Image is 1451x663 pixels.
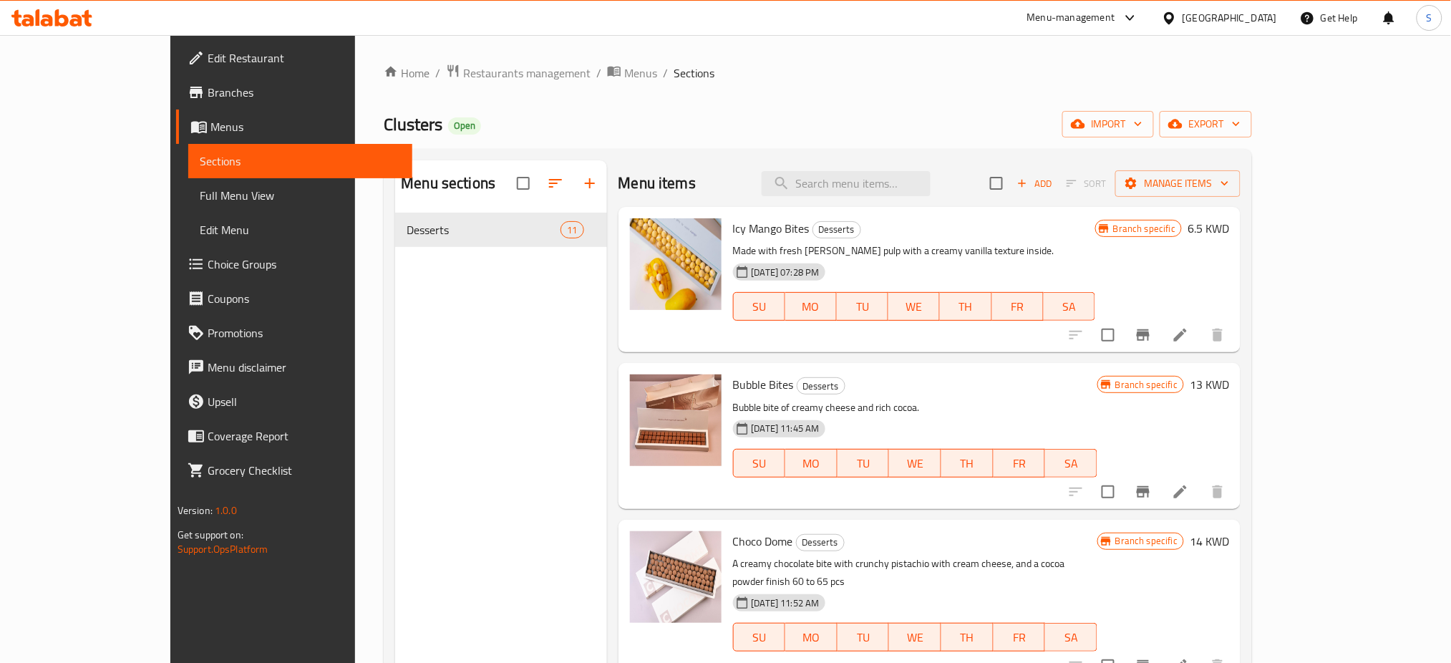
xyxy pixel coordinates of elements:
[200,187,402,204] span: Full Menu View
[407,221,560,238] div: Desserts
[200,221,402,238] span: Edit Menu
[561,223,583,237] span: 11
[1183,10,1277,26] div: [GEOGRAPHIC_DATA]
[797,534,844,551] span: Desserts
[1172,483,1189,500] a: Edit menu item
[573,166,607,200] button: Add section
[895,453,936,474] span: WE
[733,292,785,321] button: SU
[1015,175,1054,192] span: Add
[791,627,832,648] span: MO
[894,296,934,317] span: WE
[395,207,606,253] nav: Menu sections
[395,213,606,247] div: Desserts11
[176,75,413,110] a: Branches
[1049,296,1090,317] span: SA
[994,449,1046,478] button: FR
[812,221,861,238] div: Desserts
[843,627,884,648] span: TU
[1093,320,1123,350] span: Select to update
[1107,222,1181,236] span: Branch specific
[1051,627,1092,648] span: SA
[188,178,413,213] a: Full Menu View
[446,64,591,82] a: Restaurants management
[1051,453,1092,474] span: SA
[785,292,837,321] button: MO
[1045,449,1097,478] button: SA
[1011,173,1057,195] button: Add
[208,427,402,445] span: Coverage Report
[178,540,268,558] a: Support.OpsPlatform
[435,64,440,82] li: /
[746,596,825,610] span: [DATE] 11:52 AM
[981,168,1011,198] span: Select section
[384,108,442,140] span: Clusters
[733,399,1097,417] p: Bubble bite of creamy cheese and rich cocoa.
[733,374,794,395] span: Bubble Bites
[994,623,1046,652] button: FR
[1110,378,1183,392] span: Branch specific
[200,153,402,170] span: Sections
[1171,115,1241,133] span: export
[1011,173,1057,195] span: Add item
[401,173,495,194] h2: Menu sections
[1200,475,1235,509] button: delete
[1115,170,1241,197] button: Manage items
[176,110,413,144] a: Menus
[208,324,402,342] span: Promotions
[538,166,573,200] span: Sort sections
[941,623,994,652] button: TH
[797,378,845,395] span: Desserts
[992,292,1044,321] button: FR
[888,292,940,321] button: WE
[733,449,786,478] button: SU
[176,41,413,75] a: Edit Restaurant
[1044,292,1095,321] button: SA
[630,531,722,623] img: Choco Dome
[596,64,601,82] li: /
[208,256,402,273] span: Choice Groups
[1062,111,1154,137] button: import
[1074,115,1142,133] span: import
[1045,623,1097,652] button: SA
[733,555,1097,591] p: A creamy chocolate bite with crunchy pistachio with cream cheese, and a cocoa powder finish 60 to...
[889,623,941,652] button: WE
[1172,326,1189,344] a: Edit menu item
[733,242,1095,260] p: Made with fresh [PERSON_NAME] pulp with a creamy vanilla texture inside.
[176,384,413,419] a: Upsell
[797,377,845,395] div: Desserts
[998,296,1038,317] span: FR
[1027,9,1115,26] div: Menu-management
[210,118,402,135] span: Menus
[176,350,413,384] a: Menu disclaimer
[895,627,936,648] span: WE
[947,627,988,648] span: TH
[813,221,860,238] span: Desserts
[1126,318,1160,352] button: Branch-specific-item
[208,393,402,410] span: Upsell
[208,462,402,479] span: Grocery Checklist
[1427,10,1432,26] span: S
[889,449,941,478] button: WE
[791,453,832,474] span: MO
[188,213,413,247] a: Edit Menu
[208,49,402,67] span: Edit Restaurant
[999,627,1040,648] span: FR
[796,534,845,551] div: Desserts
[762,171,931,196] input: search
[941,449,994,478] button: TH
[746,422,825,435] span: [DATE] 11:45 AM
[663,64,668,82] li: /
[176,419,413,453] a: Coverage Report
[1200,318,1235,352] button: delete
[947,453,988,474] span: TH
[176,316,413,350] a: Promotions
[838,623,890,652] button: TU
[1190,374,1229,395] h6: 13 KWD
[176,281,413,316] a: Coupons
[1093,477,1123,507] span: Select to update
[733,218,810,239] span: Icy Mango Bites
[176,453,413,488] a: Grocery Checklist
[624,64,657,82] span: Menus
[785,623,838,652] button: MO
